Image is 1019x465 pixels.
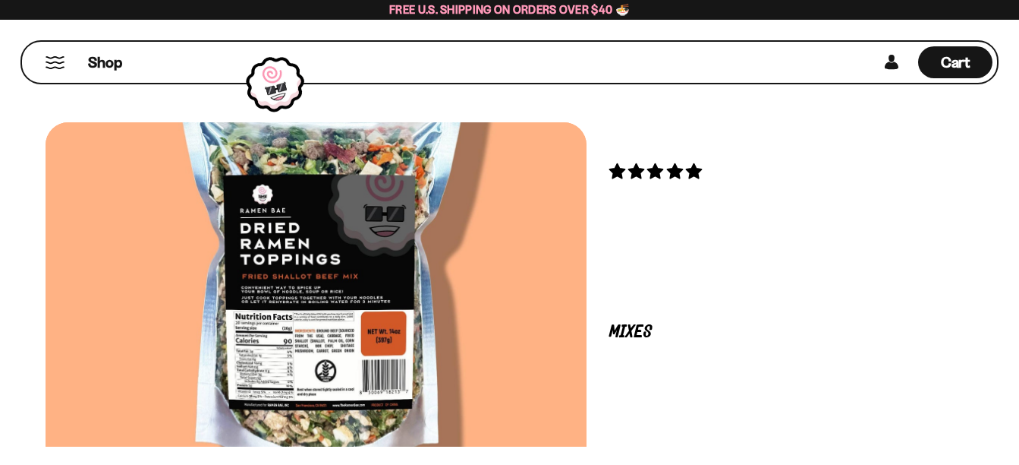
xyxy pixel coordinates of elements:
span: Cart [941,53,970,71]
span: Shop [88,52,122,73]
span: 4.83 stars [609,162,704,181]
p: Mixes [609,325,951,340]
div: Cart [918,42,992,83]
span: Free U.S. Shipping on Orders over $40 🍜 [389,2,630,17]
button: Mobile Menu Trigger [45,56,65,69]
a: Shop [88,46,122,78]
